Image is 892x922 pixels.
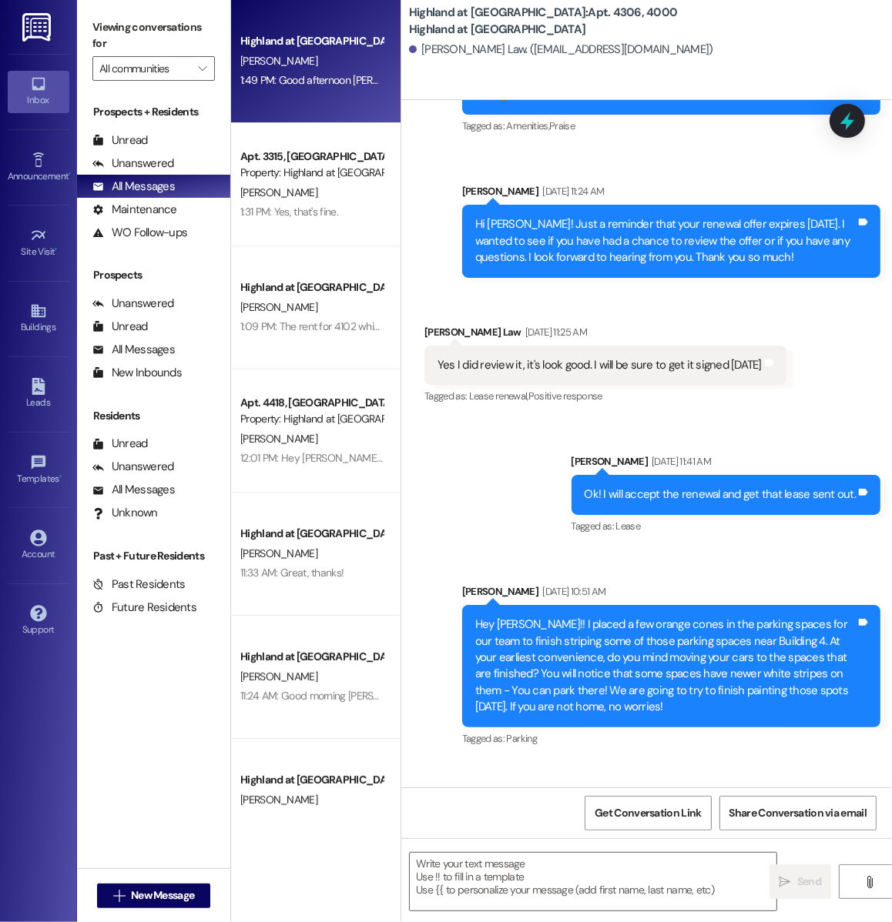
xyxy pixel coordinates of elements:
span: Get Conversation Link [595,805,701,821]
div: [DATE] 10:51 AM [538,583,605,600]
div: Unread [92,132,148,149]
div: Highland at [GEOGRAPHIC_DATA] [240,33,383,49]
div: Hi [PERSON_NAME]! Just a reminder that your renewal offer expires [DATE]. I wanted to see if you ... [475,216,856,266]
a: Account [8,525,69,566]
i:  [113,890,125,902]
div: Hey [PERSON_NAME]!! I placed a few orange cones in the parking spaces for our team to finish stri... [475,616,856,716]
div: Yes I did review it, it's look good. I will be sure to get it signed [DATE] [438,357,762,373]
span: [PERSON_NAME] [240,185,317,199]
div: New Inbounds [92,365,182,381]
div: [PERSON_NAME] [572,453,881,475]
div: Apt. 3315, [GEOGRAPHIC_DATA] at [GEOGRAPHIC_DATA] [240,149,383,165]
div: Highland at [GEOGRAPHIC_DATA] [240,772,383,788]
div: [DATE] 11:41 AM [648,453,711,469]
span: Share Conversation via email [729,805,867,821]
div: [PERSON_NAME] [462,583,880,605]
span: [PERSON_NAME] [240,300,317,314]
button: Share Conversation via email [719,796,877,830]
div: 11:33 AM: Great, thanks! [240,566,344,580]
div: Past Residents [92,576,186,593]
a: Support [8,600,69,642]
span: • [55,244,58,255]
div: Future Residents [92,600,196,616]
div: Tagged as: [572,515,881,537]
i:  [198,62,206,75]
button: Get Conversation Link [585,796,711,830]
div: Apt. 4418, [GEOGRAPHIC_DATA] at [GEOGRAPHIC_DATA] [240,395,383,411]
label: Viewing conversations for [92,15,215,56]
div: Highland at [GEOGRAPHIC_DATA] [240,279,383,296]
div: 11:20 AM: Absolutely, let me know if you have any questions. [240,812,505,826]
a: Inbox [8,71,69,112]
div: Property: Highland at [GEOGRAPHIC_DATA] [240,165,383,181]
span: [PERSON_NAME] [240,546,317,560]
div: All Messages [92,342,175,358]
span: • [59,471,62,482]
div: Unread [92,319,148,335]
a: Templates • [8,449,69,491]
span: Praise [549,119,575,132]
span: [PERSON_NAME] [240,432,317,446]
div: Highland at [GEOGRAPHIC_DATA] [240,526,383,542]
i:  [863,876,875,888]
div: WO Follow-ups [92,225,187,241]
div: Property: Highland at [GEOGRAPHIC_DATA] [240,411,383,427]
span: Send [797,874,821,890]
div: Tagged as: [462,727,880,750]
div: Residents [77,408,230,424]
div: Prospects [77,267,230,283]
a: Leads [8,373,69,415]
span: [PERSON_NAME] [240,670,317,683]
span: Positive response [528,389,602,403]
div: Unanswered [92,296,174,312]
div: [PERSON_NAME] [462,183,880,205]
div: Unanswered [92,155,174,172]
input: All communities [99,56,190,81]
a: Site Visit • [8,222,69,264]
span: Amenities , [507,119,550,132]
span: [PERSON_NAME] [240,793,317,807]
span: Lease renewal , [469,389,528,403]
div: Highland at [GEOGRAPHIC_DATA] [240,649,383,665]
i:  [780,876,791,888]
div: Unread [92,436,148,452]
div: Tagged as: [424,385,786,407]
span: Parking [507,732,537,745]
div: 11:24 AM: Good morning [PERSON_NAME], I am just following up with you about your application. [240,689,667,703]
span: [PERSON_NAME] [240,54,317,68]
div: All Messages [92,482,175,498]
div: Ok! I will accept the renewal and get that lease sent out. [585,486,857,503]
button: Send [770,864,831,899]
span: New Message [131,887,194,904]
div: Past + Future Residents [77,548,230,564]
div: Unknown [92,505,158,521]
button: New Message [97,884,211,908]
div: All Messages [92,179,175,195]
b: Highland at [GEOGRAPHIC_DATA]: Apt. 4306, 4000 Highland at [GEOGRAPHIC_DATA] [409,5,717,38]
a: Buildings [8,298,69,339]
div: 1:31 PM: Yes, that's fine. [240,205,338,219]
span: • [69,169,71,179]
div: [PERSON_NAME] Law. ([EMAIL_ADDRESS][DOMAIN_NAME]) [409,42,713,58]
div: [PERSON_NAME] Law [424,324,786,346]
img: ResiDesk Logo [22,13,54,42]
div: Unanswered [92,459,174,475]
span: Lease [615,519,640,533]
div: [DATE] 11:25 AM [521,324,587,340]
div: Tagged as: [462,115,880,137]
div: Maintenance [92,202,177,218]
div: Prospects + Residents [77,104,230,120]
div: [DATE] 11:24 AM [538,183,604,199]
